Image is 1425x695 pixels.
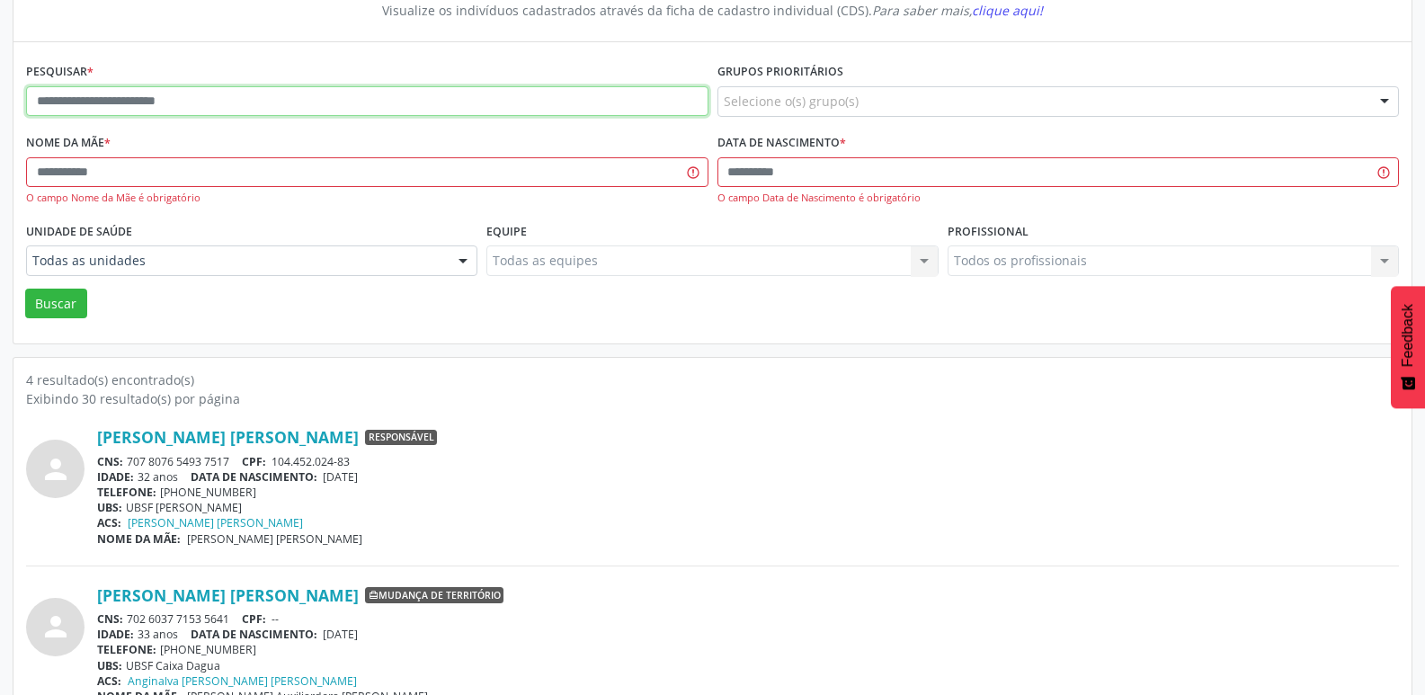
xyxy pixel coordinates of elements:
a: [PERSON_NAME] [PERSON_NAME] [128,515,303,530]
i: person [40,453,72,486]
span: DATA DE NASCIMENTO: [191,469,317,485]
span: CPF: [242,611,266,627]
span: [DATE] [323,627,358,642]
span: ACS: [97,673,121,689]
span: TELEFONE: [97,642,156,657]
span: TELEFONE: [97,485,156,500]
span: clique aqui! [972,2,1043,19]
span: UBS: [97,500,122,515]
span: Feedback [1400,304,1416,367]
div: 702 6037 7153 5641 [97,611,1399,627]
i: Para saber mais, [872,2,1043,19]
span: ACS: [97,515,121,530]
span: Responsável [365,430,437,446]
button: Feedback - Mostrar pesquisa [1391,286,1425,408]
span: CNS: [97,454,123,469]
div: [PHONE_NUMBER] [97,642,1399,657]
span: -- [272,611,279,627]
span: Selecione o(s) grupo(s) [724,92,859,111]
label: Pesquisar [26,58,94,86]
a: [PERSON_NAME] [PERSON_NAME] [97,585,359,605]
span: Mudança de território [365,587,503,603]
span: [DATE] [323,469,358,485]
div: O campo Nome da Mãe é obrigatório [26,191,708,206]
label: Equipe [486,218,527,245]
span: UBS: [97,658,122,673]
div: 4 resultado(s) encontrado(s) [26,370,1399,389]
label: Nome da mãe [26,129,111,157]
div: UBSF Caixa Dagua [97,658,1399,673]
span: [PERSON_NAME] [PERSON_NAME] [187,531,362,547]
a: Anginalva [PERSON_NAME] [PERSON_NAME] [128,673,357,689]
span: Todas as unidades [32,252,441,270]
span: 104.452.024-83 [272,454,350,469]
span: NOME DA MÃE: [97,531,181,547]
i: person [40,610,72,643]
span: IDADE: [97,627,134,642]
button: Buscar [25,289,87,319]
div: 707 8076 5493 7517 [97,454,1399,469]
label: Grupos prioritários [717,58,843,86]
span: IDADE: [97,469,134,485]
label: Data de nascimento [717,129,846,157]
div: [PHONE_NUMBER] [97,485,1399,500]
label: Profissional [948,218,1029,245]
span: CPF: [242,454,266,469]
div: 32 anos [97,469,1399,485]
span: CNS: [97,611,123,627]
div: 33 anos [97,627,1399,642]
div: Visualize os indivíduos cadastrados através da ficha de cadastro individual (CDS). [39,1,1386,20]
a: [PERSON_NAME] [PERSON_NAME] [97,427,359,447]
span: DATA DE NASCIMENTO: [191,627,317,642]
div: UBSF [PERSON_NAME] [97,500,1399,515]
label: Unidade de saúde [26,218,132,245]
div: O campo Data de Nascimento é obrigatório [717,191,1400,206]
div: Exibindo 30 resultado(s) por página [26,389,1399,408]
